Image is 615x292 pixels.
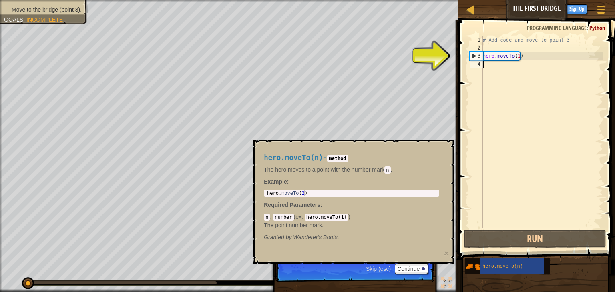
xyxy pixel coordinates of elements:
span: : [320,202,322,208]
code: number [273,214,293,221]
strong: : [264,178,289,185]
p: The hero moves to a point with the number mark . [264,166,439,174]
em: Wanderer's Boots. [264,234,339,240]
span: : [301,214,305,220]
div: ( ) [264,213,439,229]
code: n [384,166,390,174]
span: hero.moveTo(n) [264,154,323,162]
code: hero.moveTo(1) [305,214,348,221]
button: × [444,249,449,257]
span: Granted by [264,234,293,240]
code: n [264,214,270,221]
span: Example [264,178,287,185]
span: ex [295,214,301,220]
code: method [327,155,348,162]
span: Required Parameters [264,202,320,208]
h4: - [264,154,439,162]
span: : [270,214,273,220]
p: The point number mark. [264,221,439,229]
